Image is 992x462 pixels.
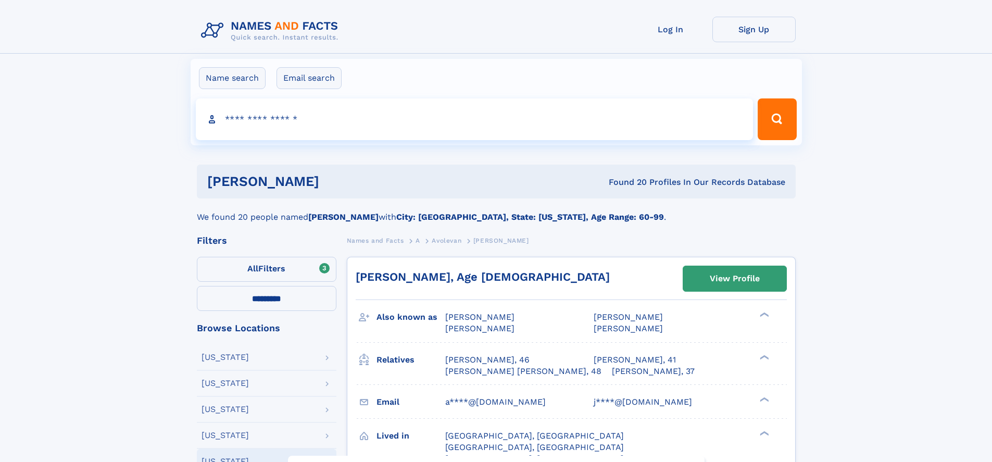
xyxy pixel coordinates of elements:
[757,311,770,318] div: ❯
[445,312,514,322] span: [PERSON_NAME]
[710,267,760,291] div: View Profile
[376,427,445,445] h3: Lived in
[445,323,514,333] span: [PERSON_NAME]
[199,67,266,89] label: Name search
[445,354,530,366] a: [PERSON_NAME], 46
[197,323,336,333] div: Browse Locations
[277,67,342,89] label: Email search
[347,234,404,247] a: Names and Facts
[197,257,336,282] label: Filters
[376,351,445,369] h3: Relatives
[197,17,347,45] img: Logo Names and Facts
[757,396,770,403] div: ❯
[757,430,770,436] div: ❯
[202,405,249,414] div: [US_STATE]
[202,353,249,361] div: [US_STATE]
[416,237,420,244] span: A
[594,312,663,322] span: [PERSON_NAME]
[445,442,624,452] span: [GEOGRAPHIC_DATA], [GEOGRAPHIC_DATA]
[473,237,529,244] span: [PERSON_NAME]
[757,354,770,360] div: ❯
[445,431,624,441] span: [GEOGRAPHIC_DATA], [GEOGRAPHIC_DATA]
[612,366,695,377] a: [PERSON_NAME], 37
[376,393,445,411] h3: Email
[464,177,785,188] div: Found 20 Profiles In Our Records Database
[308,212,379,222] b: [PERSON_NAME]
[416,234,420,247] a: A
[376,308,445,326] h3: Also known as
[445,366,601,377] a: [PERSON_NAME] [PERSON_NAME], 48
[432,237,461,244] span: Avolevan
[594,354,676,366] a: [PERSON_NAME], 41
[683,266,786,291] a: View Profile
[202,431,249,440] div: [US_STATE]
[207,175,464,188] h1: [PERSON_NAME]
[197,198,796,223] div: We found 20 people named with .
[196,98,754,140] input: search input
[247,264,258,273] span: All
[594,323,663,333] span: [PERSON_NAME]
[758,98,796,140] button: Search Button
[712,17,796,42] a: Sign Up
[197,236,336,245] div: Filters
[356,270,610,283] a: [PERSON_NAME], Age [DEMOGRAPHIC_DATA]
[202,379,249,388] div: [US_STATE]
[396,212,664,222] b: City: [GEOGRAPHIC_DATA], State: [US_STATE], Age Range: 60-99
[432,234,461,247] a: Avolevan
[629,17,712,42] a: Log In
